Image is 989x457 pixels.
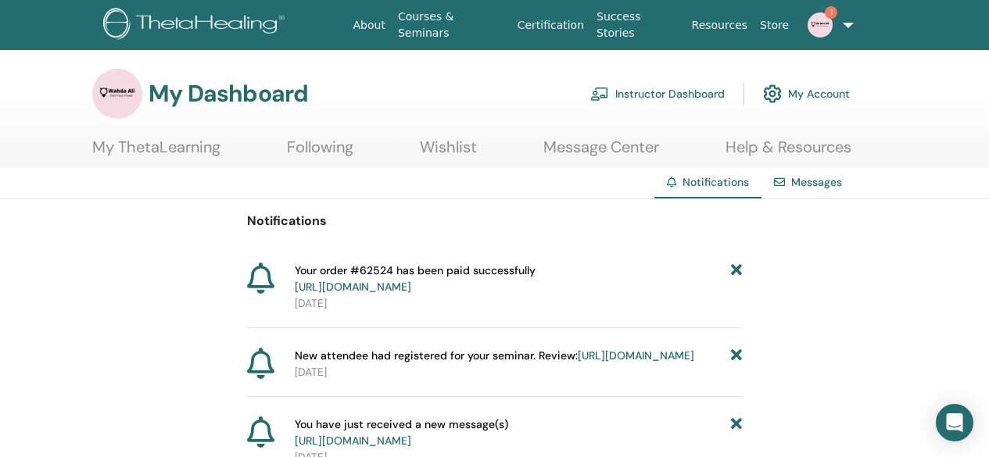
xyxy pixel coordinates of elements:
[543,137,659,168] a: Message Center
[247,212,742,230] p: Notifications
[590,2,685,48] a: Success Stories
[149,80,308,108] h3: My Dashboard
[683,175,749,189] span: Notifications
[726,137,851,168] a: Help & Resources
[686,11,754,40] a: Resources
[808,12,833,37] img: default.jpg
[295,364,742,380] p: [DATE]
[347,11,392,40] a: About
[763,77,850,111] a: My Account
[295,416,508,449] span: You have just received a new message(s)
[295,280,411,294] a: [URL][DOMAIN_NAME]
[103,8,290,43] img: logo.png
[420,137,477,168] a: Wishlist
[791,175,842,189] a: Messages
[295,348,694,364] span: New attendee had registered for your seminar. Review:
[295,262,536,295] span: Your order #62524 has been paid successfully
[763,80,782,107] img: cog.svg
[295,295,742,312] p: [DATE]
[392,2,511,48] a: Courses & Seminars
[754,11,795,40] a: Store
[92,137,220,168] a: My ThetaLearning
[511,11,590,40] a: Certification
[590,77,725,111] a: Instructor Dashboard
[936,404,973,441] div: Open Intercom Messenger
[295,434,411,448] a: [URL][DOMAIN_NAME]
[92,69,142,119] img: default.jpg
[590,87,609,101] img: chalkboard-teacher.svg
[825,6,837,19] span: 1
[287,137,353,168] a: Following
[578,348,694,362] a: [URL][DOMAIN_NAME]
